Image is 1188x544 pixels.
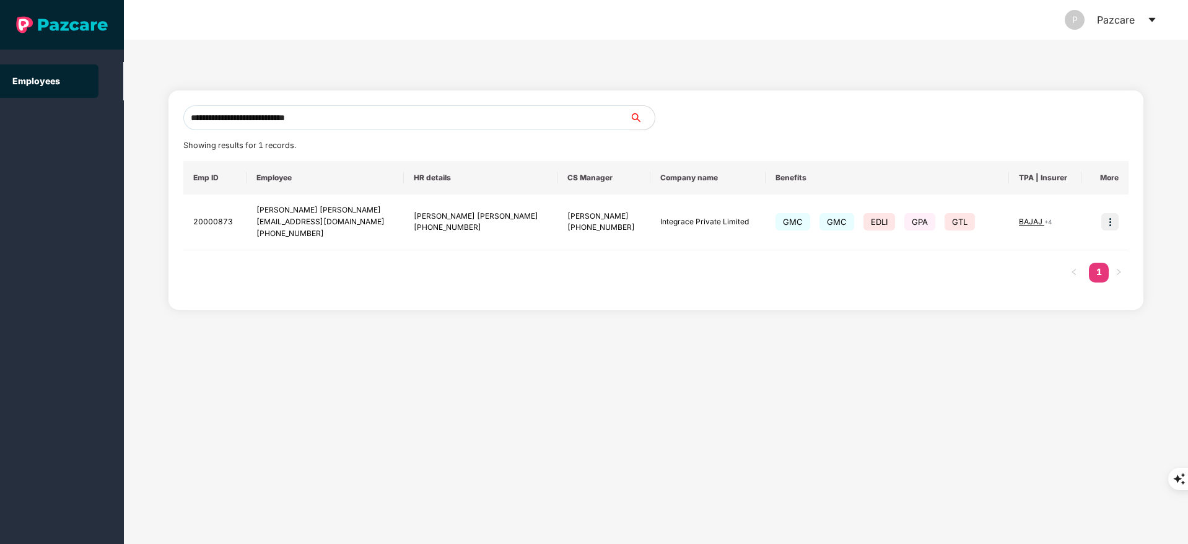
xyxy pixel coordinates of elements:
button: right [1109,263,1129,283]
span: P [1072,10,1078,30]
span: caret-down [1147,15,1157,25]
a: Employees [12,76,60,86]
th: Employee [247,161,404,195]
span: GPA [904,213,935,230]
td: Integrace Private Limited [650,195,766,250]
span: + 4 [1044,218,1052,226]
div: [EMAIL_ADDRESS][DOMAIN_NAME] [256,216,394,228]
th: Benefits [766,161,1009,195]
th: HR details [404,161,557,195]
span: search [629,113,655,123]
th: CS Manager [557,161,650,195]
th: TPA | Insurer [1009,161,1081,195]
th: Emp ID [183,161,247,195]
a: 1 [1089,263,1109,281]
div: [PERSON_NAME] [567,211,640,222]
div: [PHONE_NUMBER] [256,228,394,240]
span: GMC [775,213,810,230]
li: 1 [1089,263,1109,283]
div: [PERSON_NAME] [PERSON_NAME] [256,204,394,216]
div: [PERSON_NAME] [PERSON_NAME] [414,211,548,222]
td: 20000873 [183,195,247,250]
img: icon [1101,213,1119,230]
li: Previous Page [1064,263,1084,283]
button: left [1064,263,1084,283]
span: right [1115,268,1122,276]
span: EDLI [863,213,895,230]
span: GMC [819,213,854,230]
li: Next Page [1109,263,1129,283]
div: [PHONE_NUMBER] [414,222,548,234]
th: Company name [650,161,766,195]
span: GTL [945,213,975,230]
button: search [629,105,655,130]
span: left [1070,268,1078,276]
div: [PHONE_NUMBER] [567,222,640,234]
span: BAJAJ [1019,217,1044,226]
th: More [1081,161,1129,195]
span: Showing results for 1 records. [183,141,296,150]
